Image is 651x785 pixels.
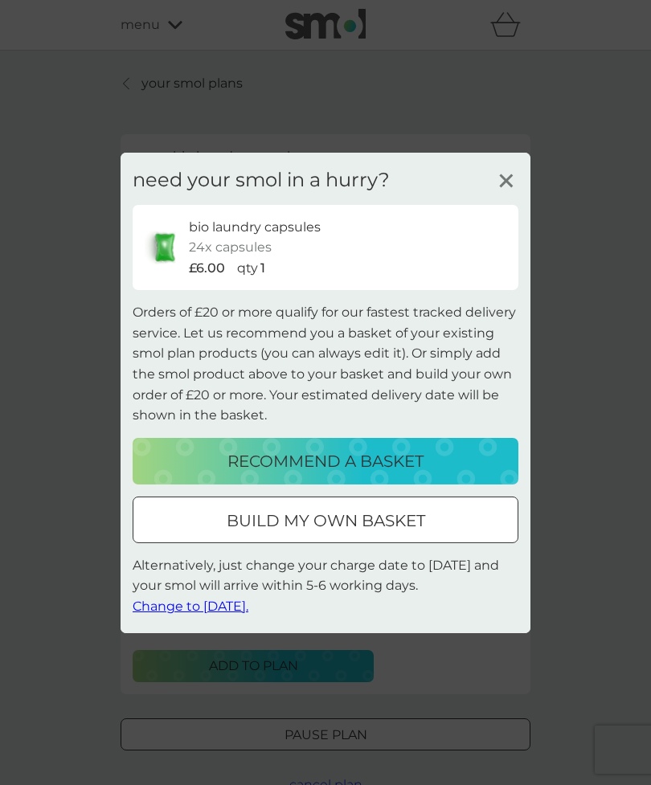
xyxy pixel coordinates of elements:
[227,508,425,534] p: build my own basket
[260,258,265,279] p: 1
[189,216,321,237] p: bio laundry capsules
[133,438,518,484] button: recommend a basket
[227,448,424,474] p: recommend a basket
[189,237,272,258] p: 24x capsules
[189,258,225,279] p: £6.00
[133,302,518,426] p: Orders of £20 or more qualify for our fastest tracked delivery service. Let us recommend you a ba...
[133,599,248,614] span: Change to [DATE].
[237,258,258,279] p: qty
[133,168,390,191] h3: need your smol in a hurry?
[133,497,518,543] button: build my own basket
[133,555,518,617] p: Alternatively, just change your charge date to [DATE] and your smol will arrive within 5-6 workin...
[133,596,248,617] button: Change to [DATE].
